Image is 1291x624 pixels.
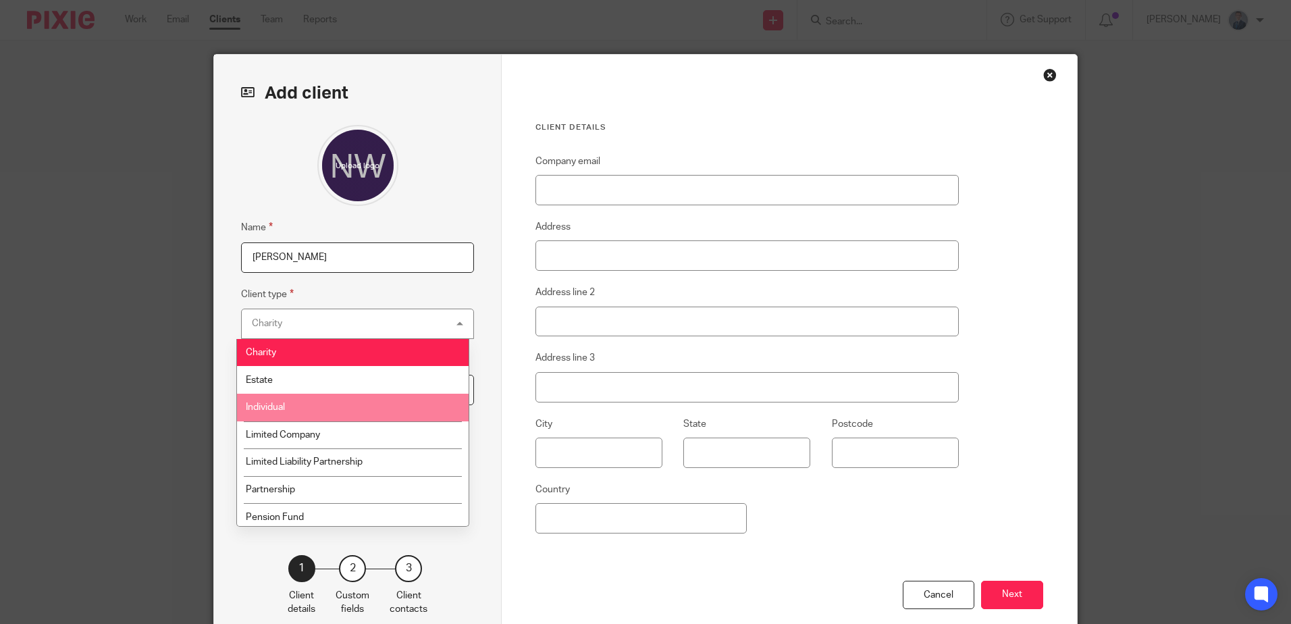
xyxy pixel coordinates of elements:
[535,220,571,234] label: Address
[832,417,873,431] label: Postcode
[246,457,363,467] span: Limited Liability Partnership
[535,417,552,431] label: City
[246,402,285,412] span: Individual
[535,122,959,133] h3: Client details
[288,555,315,582] div: 1
[241,219,273,235] label: Name
[252,319,282,328] div: Charity
[1043,68,1057,82] div: Close this dialog window
[535,155,600,168] label: Company email
[246,375,273,385] span: Estate
[336,589,369,617] p: Custom fields
[981,581,1043,610] button: Next
[535,286,595,299] label: Address line 2
[241,286,294,302] label: Client type
[390,589,427,617] p: Client contacts
[683,417,706,431] label: State
[241,82,474,105] h2: Add client
[535,483,570,496] label: Country
[246,485,295,494] span: Partnership
[246,513,304,522] span: Pension Fund
[395,555,422,582] div: 3
[339,555,366,582] div: 2
[288,589,315,617] p: Client details
[535,351,595,365] label: Address line 3
[903,581,974,610] div: Cancel
[246,348,276,357] span: Charity
[246,430,320,440] span: Limited Company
